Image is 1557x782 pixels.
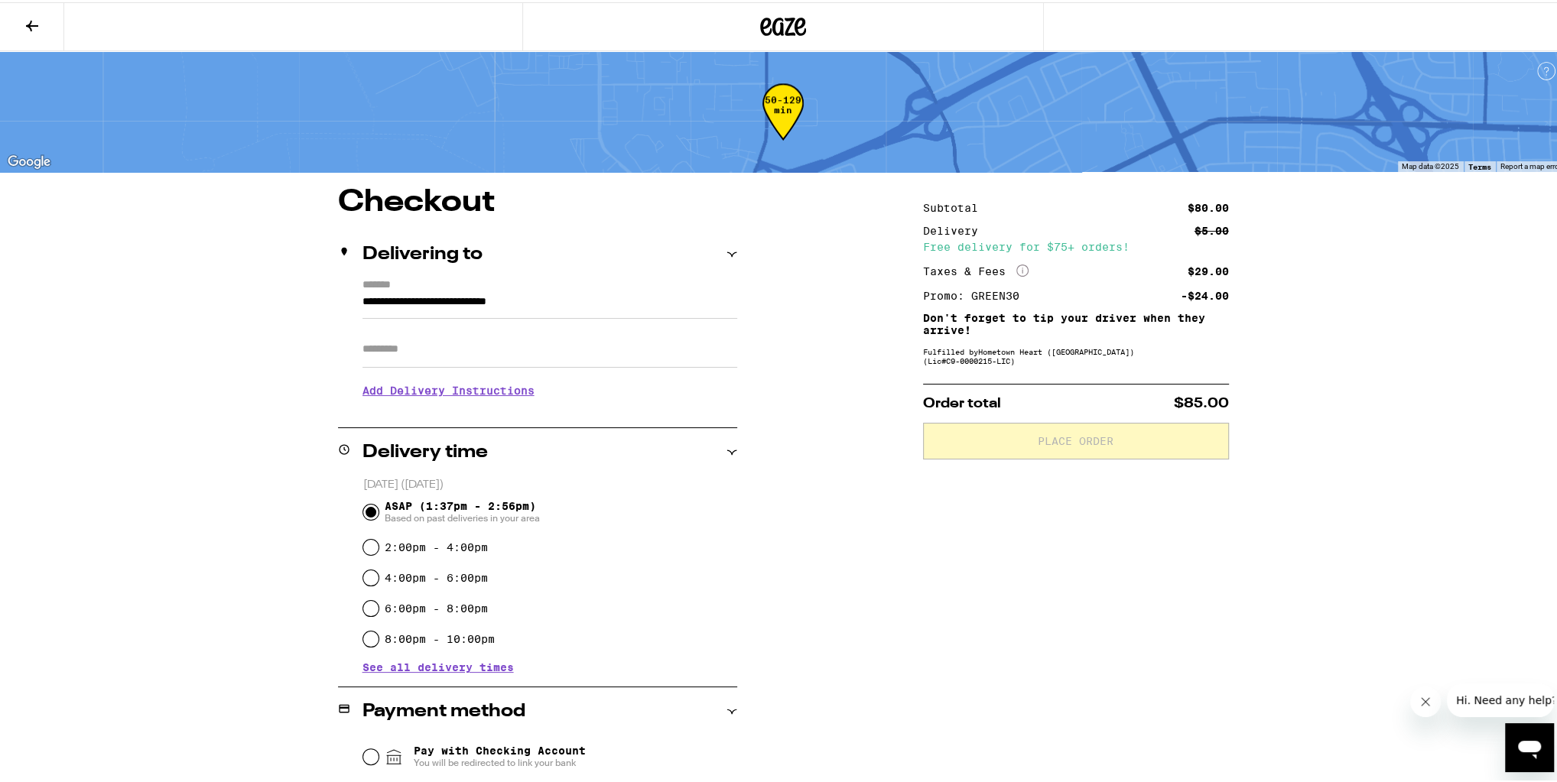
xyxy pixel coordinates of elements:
div: 50-129 min [762,92,804,150]
h1: Checkout [338,185,737,216]
span: ASAP (1:37pm - 2:56pm) [385,498,540,522]
h2: Delivery time [362,441,488,459]
label: 4:00pm - 6:00pm [385,569,488,582]
div: Fulfilled by Hometown Heart ([GEOGRAPHIC_DATA]) (Lic# C9-0000215-LIC ) [923,345,1229,363]
a: Terms [1468,160,1491,169]
iframe: Close message [1410,684,1441,715]
h3: Add Delivery Instructions [362,371,737,406]
span: Map data ©2025 [1402,160,1459,168]
div: -$24.00 [1181,288,1229,299]
iframe: Button to launch messaging window [1505,721,1554,770]
label: 6:00pm - 8:00pm [385,600,488,612]
label: 8:00pm - 10:00pm [385,631,495,643]
div: Promo: GREEN30 [923,288,1030,299]
p: [DATE] ([DATE]) [363,475,737,490]
p: Don't forget to tip your driver when they arrive! [923,310,1229,334]
span: Order total [923,394,1001,408]
span: $85.00 [1174,394,1229,408]
button: Place Order [923,420,1229,457]
span: Place Order [1038,433,1113,444]
div: Taxes & Fees [923,262,1029,276]
div: $80.00 [1188,200,1229,211]
div: $29.00 [1188,264,1229,274]
div: Delivery [923,223,989,234]
div: Subtotal [923,200,989,211]
iframe: Message from company [1447,681,1554,715]
h2: Delivering to [362,243,483,261]
img: Google [4,150,54,170]
p: We'll contact you at [PHONE_NUMBER] when we arrive [362,406,737,418]
a: Open this area in Google Maps (opens a new window) [4,150,54,170]
span: You will be redirected to link your bank [414,754,586,767]
div: $5.00 [1195,223,1229,234]
span: Pay with Checking Account [414,742,586,767]
button: See all delivery times [362,660,514,670]
label: 2:00pm - 4:00pm [385,539,488,551]
h2: Payment method [362,700,525,719]
span: Based on past deliveries in your area [385,510,540,522]
span: Hi. Need any help? [9,11,110,23]
div: Free delivery for $75+ orders! [923,239,1229,250]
